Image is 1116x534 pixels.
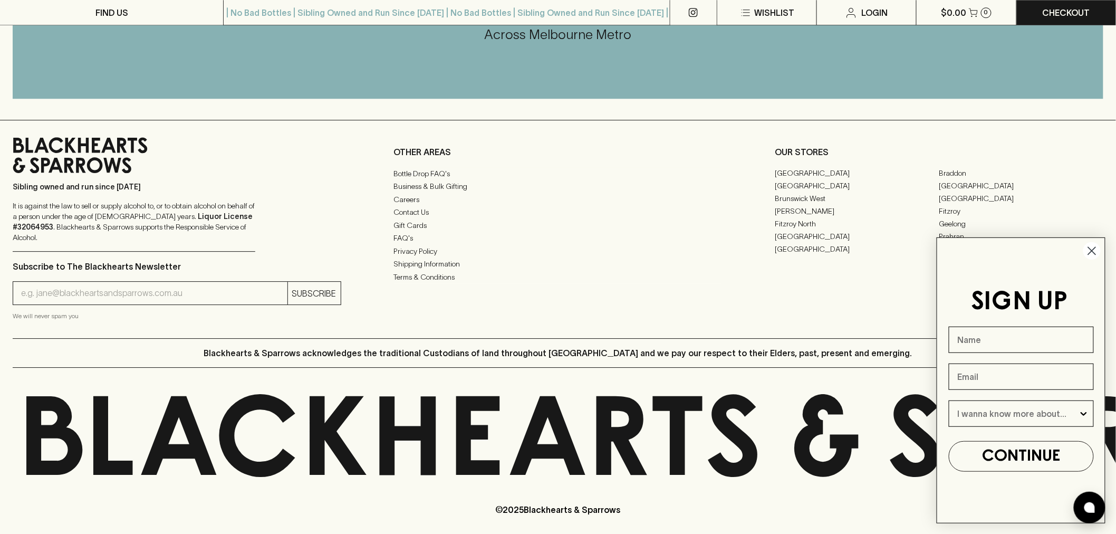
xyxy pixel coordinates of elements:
input: I wanna know more about... [958,401,1079,426]
p: FIND US [95,6,128,19]
p: Wishlist [754,6,794,19]
a: [GEOGRAPHIC_DATA] [775,230,939,243]
input: Name [949,327,1094,353]
button: Show Options [1079,401,1089,426]
p: Checkout [1043,6,1090,19]
a: Fitzroy North [775,217,939,230]
button: Close dialog [1083,242,1101,260]
a: Terms & Conditions [394,271,723,283]
p: It is against the law to sell or supply alcohol to, or to obtain alcohol on behalf of a person un... [13,201,255,243]
a: FAQ's [394,232,723,244]
div: FLYOUT Form [926,227,1116,534]
p: OTHER AREAS [394,146,723,158]
a: Geelong [939,217,1103,230]
a: Shipping Information [394,258,723,270]
a: [GEOGRAPHIC_DATA] [775,167,939,179]
a: [GEOGRAPHIC_DATA] [939,179,1103,192]
p: Sibling owned and run since [DATE] [13,182,255,192]
a: Contact Us [394,206,723,218]
a: [PERSON_NAME] [775,205,939,217]
p: SUBSCRIBE [292,287,336,300]
a: [GEOGRAPHIC_DATA] [775,243,939,255]
p: OUR STORES [775,146,1103,158]
input: e.g. jane@blackheartsandsparrows.com.au [21,285,287,302]
h5: Across Melbourne Metro [13,26,1103,43]
a: Braddon [939,167,1103,179]
p: Subscribe to The Blackhearts Newsletter [13,260,341,273]
a: Business & Bulk Gifting [394,180,723,193]
img: bubble-icon [1084,502,1095,513]
a: Gift Cards [394,219,723,232]
p: Blackhearts & Sparrows acknowledges the traditional Custodians of land throughout [GEOGRAPHIC_DAT... [204,347,912,359]
a: Careers [394,193,723,206]
a: Fitzroy [939,205,1103,217]
p: $0.00 [941,6,967,19]
a: [GEOGRAPHIC_DATA] [775,179,939,192]
input: Email [949,364,1094,390]
p: 0 [984,9,988,15]
p: We will never spam you [13,311,341,321]
a: Privacy Policy [394,245,723,258]
button: CONTINUE [949,441,1094,472]
span: SIGN UP [971,290,1068,314]
a: Bottle Drop FAQ's [394,167,723,180]
a: [GEOGRAPHIC_DATA] [939,192,1103,205]
a: Brunswick West [775,192,939,205]
p: Login [862,6,888,19]
button: SUBSCRIBE [288,282,341,304]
